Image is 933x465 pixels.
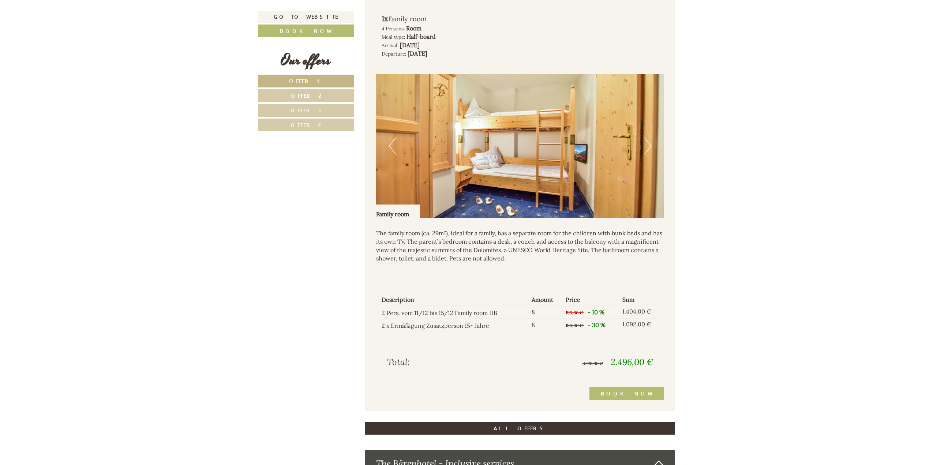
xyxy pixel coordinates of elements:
th: Sum [619,294,659,305]
td: 2 x Ermäßigung Zusatzperson 15+ Jahre [382,319,529,332]
th: Description [382,294,529,305]
th: Price [563,294,619,305]
img: image [376,74,664,218]
a: Book now [258,25,354,37]
button: Previous [389,137,397,155]
b: Half-board [406,33,436,40]
span: 195,00 € [566,323,583,328]
b: [DATE] [408,50,427,57]
th: Amount [529,294,563,305]
p: The family room (ca. 29m²), ideal for a family, has a separate room for the children with bunk be... [376,229,664,262]
span: Offer 4 [291,121,321,128]
a: Go to website [258,11,354,23]
span: - 30 % [588,321,606,329]
td: 2 Pers. vom 11/12 bis 15/12 Family room HB [382,305,529,319]
td: 8 [529,305,563,319]
div: Total: [382,356,520,368]
small: Arrival: [382,42,398,49]
td: 1.404,00 € [619,305,659,319]
button: Next [644,137,651,155]
div: Our offers [258,50,354,71]
b: 1x [382,14,388,23]
span: Offer 1 [289,78,323,85]
b: Room [406,25,421,32]
span: 2.496,00 € [611,356,653,368]
span: - 10 % [588,308,604,316]
small: Meal type: [382,34,405,40]
span: Offer 3 [291,107,321,114]
small: Departure: [382,50,406,57]
div: Family room [376,205,420,218]
div: Family room [382,14,509,24]
a: ALL OFFERS [365,422,675,435]
span: 195,00 € [566,310,583,315]
a: Book now [589,387,664,400]
td: 1.092,00 € [619,319,659,332]
span: 3.120,00 € [582,361,603,366]
span: Offer 2 [291,92,321,99]
td: 8 [529,319,563,332]
small: 4 Persons: [382,25,405,32]
b: [DATE] [400,41,420,49]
